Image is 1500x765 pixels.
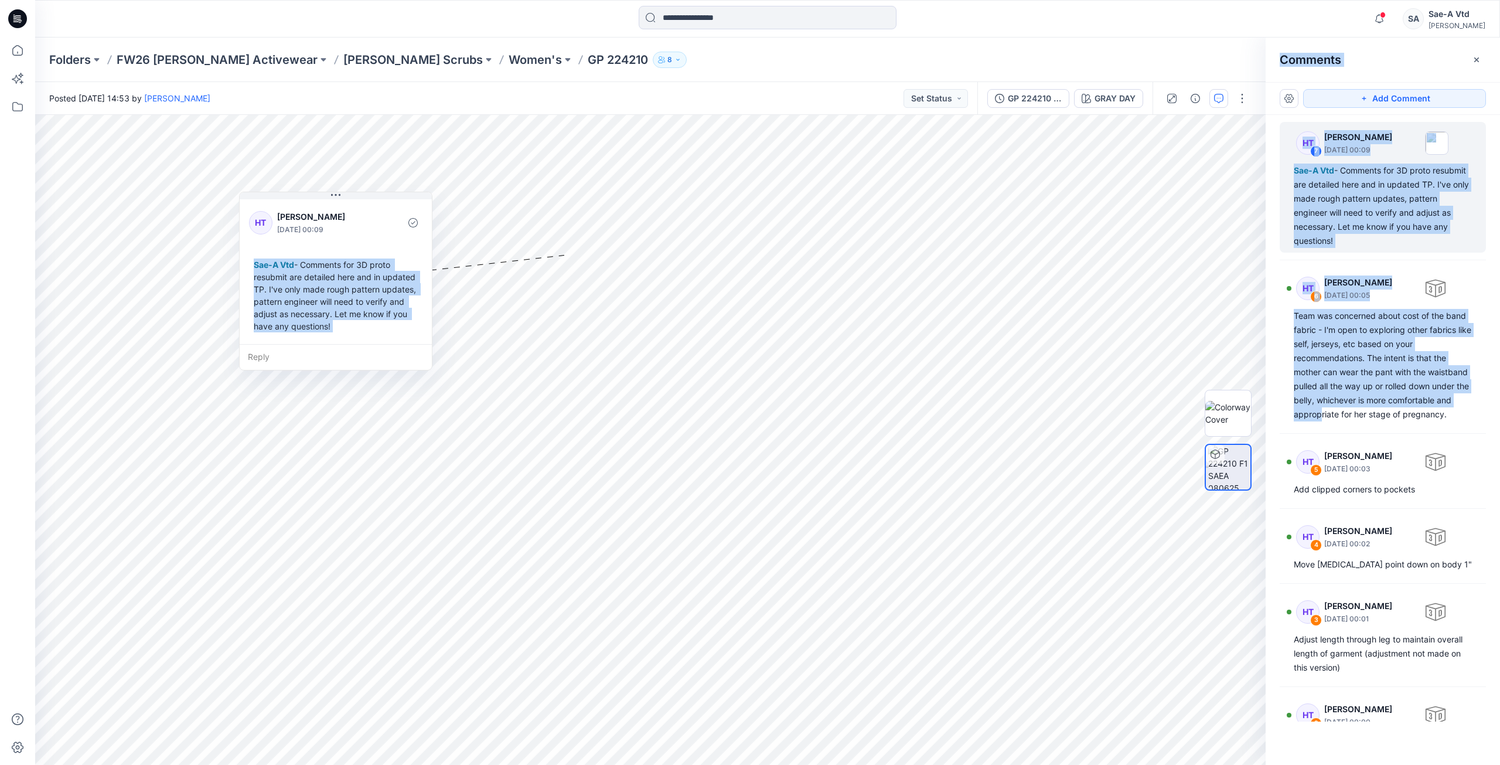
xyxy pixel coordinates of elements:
div: Add clipped corners to pockets [1294,482,1472,497]
div: 6 [1310,291,1322,302]
div: GRAY DAY [1095,92,1136,105]
a: [PERSON_NAME] Scrubs [343,52,483,68]
img: Colorway Cover [1205,401,1251,426]
div: - Comments for 3D proto resubmit are detailed here and in updated TP. I've only made rough patter... [1294,164,1472,248]
p: [DATE] 00:03 [1324,463,1392,475]
div: HT [1296,600,1320,624]
div: Move [MEDICAL_DATA] point down on body 1" [1294,557,1472,572]
p: [DATE] 00:05 [1324,290,1392,301]
button: GP 224210 F1 TD COMMENTS [DATE] [987,89,1069,108]
p: [DATE] 00:01 [1324,613,1392,625]
div: HT [1296,131,1320,155]
div: 3 [1310,614,1322,626]
div: GP 224210 F1 TD COMMENTS 8.13.25 [1008,92,1062,105]
p: [PERSON_NAME] [1324,524,1392,538]
div: 5 [1310,464,1322,476]
div: HT [1296,450,1320,474]
img: GP 224210 F1 SAEA 080625 GRAY DAY [1208,445,1250,489]
p: [PERSON_NAME] [1324,276,1392,290]
span: Sae-A Vtd [1294,165,1334,175]
button: Add Comment [1303,89,1486,108]
p: [PERSON_NAME] [1324,702,1392,716]
a: Women's [509,52,562,68]
p: [PERSON_NAME] [1324,130,1392,144]
p: [PERSON_NAME] [1324,449,1392,463]
p: GP 224210 [588,52,648,68]
p: [DATE] 00:09 [1324,144,1392,156]
button: 8 [653,52,687,68]
p: [PERSON_NAME] [1324,599,1392,613]
div: Adjust length through leg to maintain overall length of garment (adjustment not made on this vers... [1294,633,1472,675]
div: HT [1296,525,1320,549]
h2: Comments [1280,53,1341,67]
span: Posted [DATE] 14:53 by [49,92,210,104]
p: [DATE] 00:09 [277,224,373,236]
div: [PERSON_NAME] [1429,21,1485,30]
div: HT [249,211,272,234]
div: HT [1296,277,1320,300]
div: 7 [1310,145,1322,157]
p: [PERSON_NAME] [277,210,373,224]
p: [DATE] 00:00 [1324,716,1392,728]
p: [DATE] 00:02 [1324,538,1392,550]
div: Team was concerned about cost of the band fabric - I'm open to exploring other fabrics like self,... [1294,309,1472,421]
div: Reply [240,344,432,370]
div: 2 [1310,718,1322,729]
a: FW26 [PERSON_NAME] Activewear [117,52,318,68]
div: HT [1296,703,1320,727]
button: Details [1186,89,1205,108]
div: SA [1403,8,1424,29]
div: 4 [1310,539,1322,551]
a: Folders [49,52,91,68]
a: [PERSON_NAME] [144,93,210,103]
p: 8 [667,53,672,66]
div: Sae-A Vtd [1429,7,1485,21]
span: Sae-A Vtd [254,260,294,270]
button: GRAY DAY [1074,89,1143,108]
div: - Comments for 3D proto resubmit are detailed here and in updated TP. I've only made rough patter... [249,254,422,337]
